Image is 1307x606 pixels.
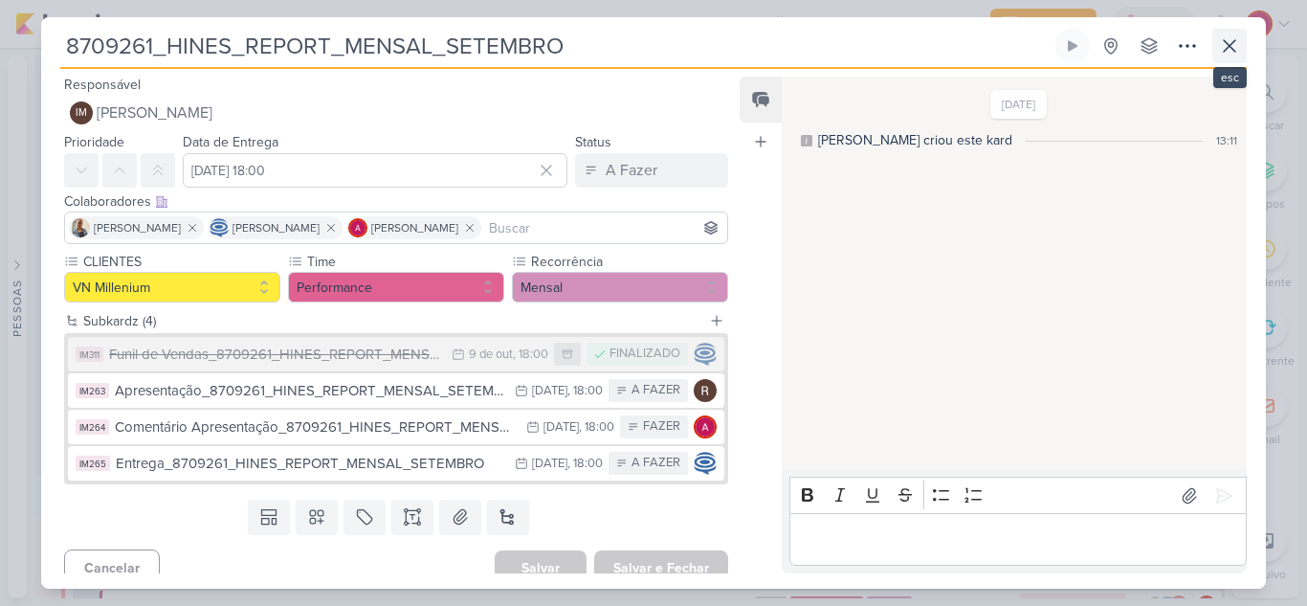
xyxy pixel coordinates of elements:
div: [DATE] [532,458,567,470]
span: [PERSON_NAME] [94,219,181,236]
img: Alessandra Gomes [348,218,367,237]
button: Performance [288,272,504,303]
div: A FAZER [631,381,680,400]
button: IM265 Entrega_8709261_HINES_REPORT_MENSAL_SETEMBRO [DATE] , 18:00 A FAZER [68,446,724,481]
button: IM264 Comentário Apresentação_8709261_HINES_REPORT_MENSAL_SETEMBRO [DATE] , 18:00 FAZER [68,410,724,444]
div: , 18:00 [579,421,614,434]
img: Rafael Dornelles [694,379,717,402]
div: [DATE] [543,421,579,434]
button: VN Millenium [64,272,280,303]
div: 13:11 [1216,132,1237,149]
button: Cancelar [64,550,160,587]
input: Kard Sem Título [60,29,1052,63]
div: Ligar relógio [1065,38,1080,54]
label: Recorrência [529,252,728,272]
button: IM311 Funil de Vendas_8709261_HINES_REPORT_MENSAL_SETEMBRO 9 de out , 18:00 FINALIZADO [68,337,724,371]
div: FINALIZADO [609,345,680,364]
div: 9 de out [469,348,513,361]
div: , 18:00 [567,458,603,470]
div: Colaboradores [64,191,728,212]
img: Caroline Traven De Andrade [694,452,717,475]
label: Time [305,252,504,272]
div: Apresentação_8709261_HINES_REPORT_MENSAL_SETEMBRO [115,380,505,402]
img: Caroline Traven De Andrade [210,218,229,237]
label: CLIENTES [81,252,280,272]
span: [PERSON_NAME] [233,219,320,236]
input: Select a date [183,153,567,188]
label: Prioridade [64,134,124,150]
div: Subkardz (4) [83,311,701,331]
div: IM264 [76,419,109,435]
div: Este log é visível à todos no kard [801,135,812,146]
button: Mensal [512,272,728,303]
div: FAZER [643,417,680,437]
div: Funil de Vendas_8709261_HINES_REPORT_MENSAL_SETEMBRO [109,344,442,366]
div: Isabella Machado Guimarães [70,101,93,124]
div: Comentário Apresentação_8709261_HINES_REPORT_MENSAL_SETEMBRO [115,416,517,438]
div: A FAZER [631,454,680,473]
div: esc [1213,67,1247,88]
button: IM263 Apresentação_8709261_HINES_REPORT_MENSAL_SETEMBRO [DATE] , 18:00 A FAZER [68,373,724,408]
div: IM265 [76,456,110,471]
div: IM311 [76,347,103,362]
img: Alessandra Gomes [694,415,717,438]
label: Data de Entrega [183,134,278,150]
span: [PERSON_NAME] [97,101,212,124]
div: Entrega_8709261_HINES_REPORT_MENSAL_SETEMBRO [116,453,505,475]
div: Editor editing area: main [789,513,1247,566]
p: IM [76,108,87,119]
div: , 18:00 [513,348,548,361]
img: Iara Santos [71,218,90,237]
input: Buscar [485,216,723,239]
div: [DATE] [532,385,567,397]
div: IM263 [76,383,109,398]
div: A Fazer [606,159,657,182]
img: Caroline Traven De Andrade [694,343,717,366]
span: [PERSON_NAME] [371,219,458,236]
div: Editor toolbar [789,477,1247,514]
button: A Fazer [575,153,728,188]
div: Isabella criou este kard [818,130,1012,150]
button: IM [PERSON_NAME] [64,96,728,130]
label: Responsável [64,77,141,93]
div: , 18:00 [567,385,603,397]
label: Status [575,134,611,150]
